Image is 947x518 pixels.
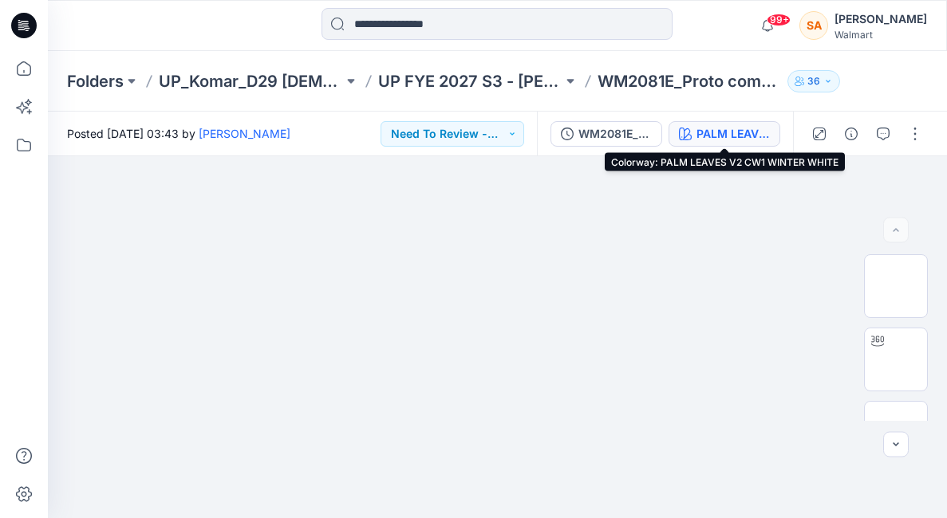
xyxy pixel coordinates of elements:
button: Details [838,121,864,147]
div: [PERSON_NAME] [835,10,927,29]
div: Walmart [835,29,927,41]
p: WM2081E_Proto comment applied pattern_COLORWAY [598,70,782,92]
a: Folders [67,70,124,92]
button: PALM LEAVES V2 CW1 WINTER WHITE [669,121,780,147]
button: WM2081E_Proto comment applied pattern_REV6 [550,121,662,147]
a: UP FYE 2027 S3 - [PERSON_NAME] D29 [DEMOGRAPHIC_DATA] Sleepwear [378,70,562,92]
p: 36 [807,73,820,90]
span: Posted [DATE] 03:43 by [67,125,290,142]
div: WM2081E_Proto comment applied pattern_REV6 [578,125,652,143]
a: [PERSON_NAME] [199,127,290,140]
a: UP_Komar_D29 [DEMOGRAPHIC_DATA] Sleep [159,70,343,92]
div: SA [799,11,828,40]
button: 36 [787,70,840,92]
span: 99+ [767,14,791,26]
div: PALM LEAVES V2 CW1 WINTER WHITE [696,125,770,143]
